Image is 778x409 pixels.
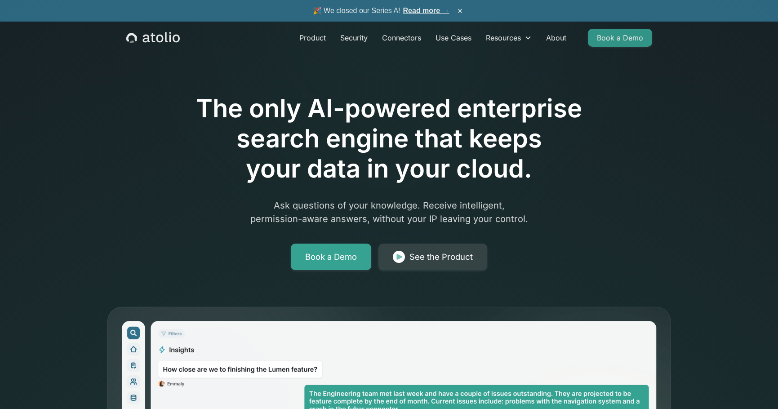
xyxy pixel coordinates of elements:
[428,29,479,47] a: Use Cases
[486,32,521,43] div: Resources
[292,29,333,47] a: Product
[159,93,619,184] h1: The only AI-powered enterprise search engine that keeps your data in your cloud.
[409,251,473,263] div: See the Product
[455,6,466,16] button: ×
[539,29,573,47] a: About
[291,244,371,271] a: Book a Demo
[217,199,562,226] p: Ask questions of your knowledge. Receive intelligent, permission-aware answers, without your IP l...
[313,5,449,16] span: 🎉 We closed our Series A!
[403,7,449,14] a: Read more →
[126,32,180,44] a: home
[378,244,487,271] a: See the Product
[588,29,652,47] a: Book a Demo
[479,29,539,47] div: Resources
[375,29,428,47] a: Connectors
[333,29,375,47] a: Security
